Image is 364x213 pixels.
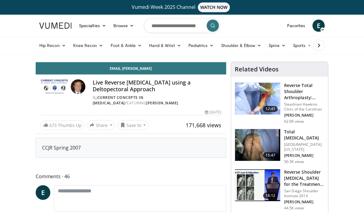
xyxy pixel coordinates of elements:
a: Vumedi Week 2025 ChannelWATCH NOW [36,2,328,12]
a: E [36,185,50,200]
div: CCJR Spring 2007 [42,144,220,151]
a: Email [PERSON_NAME] [36,62,226,74]
h4: Live Reverse [MEDICAL_DATA] using a Deltopectoral Approach [93,79,221,92]
span: WATCH NOW [198,2,230,12]
span: Comments 46 [36,172,226,180]
img: 38826_0000_3.png.150x105_q85_crop-smart_upscale.jpg [235,129,280,161]
a: [PERSON_NAME] [146,100,178,106]
a: Browse [110,20,138,32]
a: 12:41 Reverse Total Shoulder Arthroplasty: Steps to get it right Steadman Hawkins Clinic of the C... [235,82,324,124]
h3: Total [MEDICAL_DATA] [284,129,324,141]
p: [GEOGRAPHIC_DATA][US_STATE] [284,142,324,152]
span: 12:41 [263,106,278,112]
span: 673 [49,122,57,128]
p: [PERSON_NAME] [284,113,324,118]
a: Hand & Wrist [145,39,185,52]
a: Hip Recon [36,39,70,52]
a: 15:47 Total [MEDICAL_DATA] [GEOGRAPHIC_DATA][US_STATE] [PERSON_NAME] 50.3K views [235,129,324,164]
a: Spine [265,39,289,52]
a: Shoulder & Elbow [217,39,265,52]
h3: Reverse Shoulder [MEDICAL_DATA] for the Treatment of Proximal Humeral … [284,169,324,187]
img: 326034_0000_1.png.150x105_q85_crop-smart_upscale.jpg [235,83,280,114]
span: 171,668 views [186,121,221,129]
h3: Reverse Total Shoulder Arthroplasty: Steps to get it right [284,82,324,101]
img: Current Concepts in Joint Replacement [41,79,68,94]
a: Sports [289,39,316,52]
p: 44.5K views [284,206,304,211]
img: Q2xRg7exoPLTwO8X4xMDoxOjA4MTsiGN.150x105_q85_crop-smart_upscale.jpg [235,169,280,201]
input: Search topics, interventions [144,18,220,33]
button: Save to [118,120,149,130]
p: Steadman Hawkins Clinic of the Carolinas [284,102,324,112]
a: 673 Thumbs Up [41,121,84,130]
p: 62.0K views [284,119,304,124]
h4: Related Videos [235,66,279,73]
a: Pediatrics [185,39,217,52]
img: Avatar [71,79,85,94]
a: Specialties [75,20,110,32]
p: 50.3K views [284,159,304,164]
a: Favorites [284,20,309,32]
p: [PERSON_NAME] [284,200,324,204]
p: San Diego Shoulder Institute 2014 [284,189,324,198]
div: By FEATURING [93,95,221,106]
button: Share [87,120,115,130]
div: [DATE] [205,110,221,115]
a: Knee Recon [70,39,107,52]
a: Current Concepts in [MEDICAL_DATA] [93,95,144,106]
a: Foot & Ankle [107,39,146,52]
span: 15:47 [263,152,278,158]
span: 18:12 [263,193,278,199]
a: 18:12 Reverse Shoulder [MEDICAL_DATA] for the Treatment of Proximal Humeral … San Diego Shoulder ... [235,169,324,211]
a: E [312,20,325,32]
p: [PERSON_NAME] [284,153,324,158]
img: VuMedi Logo [39,23,72,29]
